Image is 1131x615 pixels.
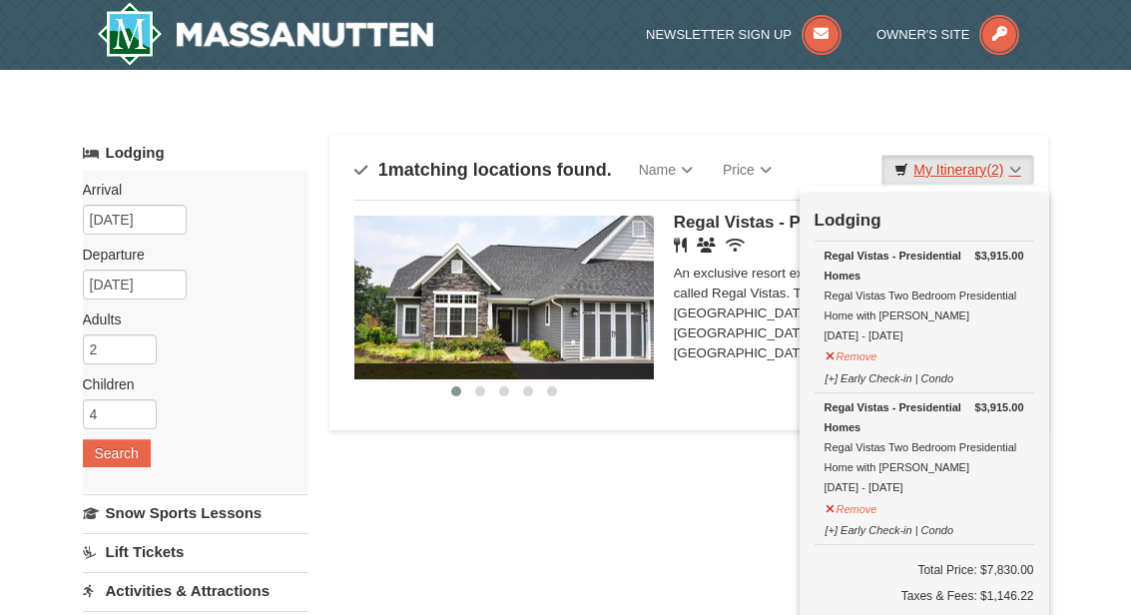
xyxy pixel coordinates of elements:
[825,515,955,540] button: [+] Early Check-in | Condo
[825,363,955,388] button: [+] Early Check-in | Condo
[825,494,878,519] button: Remove
[815,560,1034,580] h6: Total Price: $7,830.00
[825,341,878,366] button: Remove
[815,586,1034,606] div: Taxes & Fees: $1,146.22
[825,401,961,433] strong: Regal Vistas - Presidential Homes
[975,397,1024,417] strong: $3,915.00
[815,211,881,230] strong: Lodging
[825,246,1024,345] div: Regal Vistas Two Bedroom Presidential Home with [PERSON_NAME] [DATE] - [DATE]
[825,397,1024,497] div: Regal Vistas Two Bedroom Presidential Home with [PERSON_NAME] [DATE] - [DATE]
[975,246,1024,266] strong: $3,915.00
[825,250,961,282] strong: Regal Vistas - Presidential Homes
